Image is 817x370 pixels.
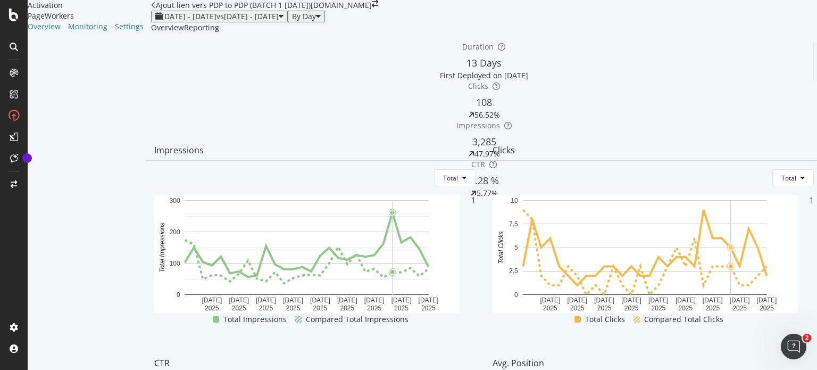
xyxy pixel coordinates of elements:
text: [DATE] [391,297,412,304]
text: [DATE] [621,297,641,304]
a: Monitoring [68,21,107,32]
iframe: Intercom live chat [781,334,806,359]
span: 2 [803,334,811,342]
span: Impressions [456,120,500,130]
text: 2025 [543,305,557,312]
span: 13 Days [466,56,502,69]
text: 7.5 [509,220,518,228]
text: [DATE] [540,297,560,304]
span: vs [DATE] - [DATE] [216,11,279,21]
text: [DATE] [202,297,222,304]
div: Clicks [493,145,515,155]
div: Avg. position [493,358,544,368]
text: 2025 [313,305,328,312]
svg: A chart. [154,195,460,313]
div: 1 [471,195,476,205]
div: Reporting [184,22,219,33]
text: [DATE] [703,297,723,304]
text: [DATE] [229,297,249,304]
text: 2025 [394,305,408,312]
a: Click to go back [151,2,156,9]
span: Total [443,174,458,183]
text: 2025 [340,305,354,312]
div: Impressions [154,145,204,155]
text: 2025 [286,305,301,312]
text: Total Clicks [497,232,505,264]
span: 108 [476,96,492,109]
text: 2.5 [509,268,518,275]
text: 2025 [760,305,774,312]
text: [DATE] [730,297,750,304]
text: 0 [177,291,180,299]
text: 2025 [732,305,747,312]
text: 2025 [259,305,273,312]
div: First Deployed on [DATE] [154,70,813,81]
button: [DATE] - [DATE]vs[DATE] - [DATE] [151,11,288,22]
span: Total Impressions [223,313,287,326]
button: By Day [288,11,325,22]
text: [DATE] [337,297,357,304]
text: 200 [170,228,180,236]
text: 2025 [624,305,639,312]
span: Compared Total Impressions [306,313,408,326]
text: 2025 [597,305,612,312]
span: 3,285 [472,135,496,148]
span: [DATE] - [DATE] [162,11,216,21]
div: 1 [810,195,814,205]
div: Overview [151,22,184,33]
text: 2025 [232,305,246,312]
text: 2025 [705,305,720,312]
div: PageWorkers [28,11,151,21]
div: 56.52% [474,110,500,120]
text: 2025 [205,305,219,312]
text: [DATE] [283,297,303,304]
text: [DATE] [757,297,777,304]
text: [DATE] [310,297,330,304]
a: Settings [115,21,144,32]
button: Total [772,169,814,186]
text: 2025 [678,305,693,312]
span: Clicks [468,81,488,91]
text: 10 [511,197,518,204]
span: Total Clicks [585,313,625,326]
text: [DATE] [648,297,669,304]
text: [DATE] [419,297,439,304]
text: 300 [170,197,180,204]
div: CTR [154,358,170,368]
text: [DATE] [594,297,614,304]
a: Overview [28,21,61,32]
span: By Day [292,11,316,21]
span: Duration [462,42,494,52]
button: Total [434,169,476,186]
text: 100 [170,260,180,267]
text: [DATE] [256,297,276,304]
text: 2025 [570,305,585,312]
text: 2025 [652,305,666,312]
text: [DATE] [676,297,696,304]
text: Total Impressions [159,223,166,273]
span: Compared Total Clicks [644,313,723,326]
div: Tooltip anchor [22,153,32,163]
text: 5 [514,244,518,251]
text: [DATE] [364,297,385,304]
text: 0 [514,291,518,299]
text: [DATE] [567,297,587,304]
text: 2025 [367,305,381,312]
text: 2025 [421,305,436,312]
span: Total [781,174,796,183]
svg: A chart. [493,195,798,313]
